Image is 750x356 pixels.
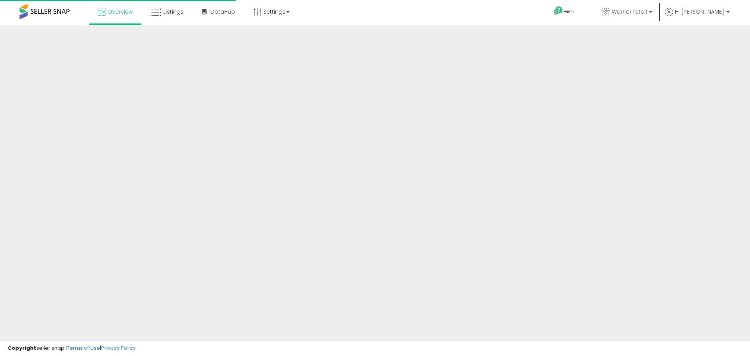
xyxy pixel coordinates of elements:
span: DataHub [211,8,235,16]
strong: Copyright [8,344,36,352]
a: Terms of Use [67,344,100,352]
div: seller snap | | [8,345,136,352]
a: Hi [PERSON_NAME] [665,8,730,23]
i: Get Help [554,6,563,16]
span: Hi [PERSON_NAME] [675,8,724,16]
span: Help [563,8,574,15]
a: Privacy Policy [101,344,136,352]
span: Listings [163,8,184,16]
span: Overview [107,8,133,16]
span: Warrior retail [612,8,647,16]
